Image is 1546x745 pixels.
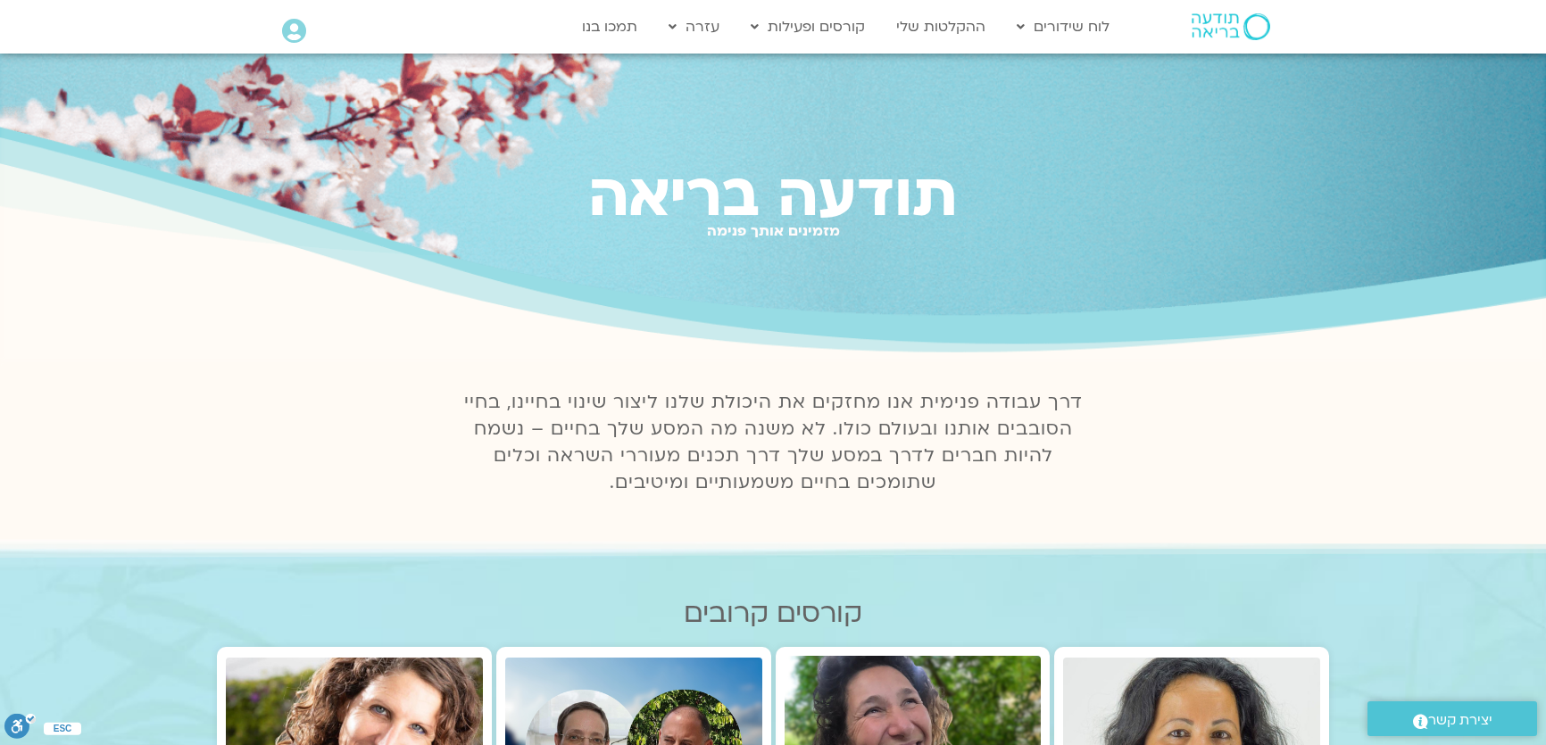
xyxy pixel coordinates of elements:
[1367,701,1537,736] a: יצירת קשר
[573,10,646,44] a: תמכו בנו
[660,10,728,44] a: עזרה
[742,10,874,44] a: קורסים ופעילות
[1428,708,1492,733] span: יצירת קשר
[217,598,1329,629] h2: קורסים קרובים
[453,389,1093,496] p: דרך עבודה פנימית אנו מחזקים את היכולת שלנו ליצור שינוי בחיינו, בחיי הסובבים אותנו ובעולם כולו. לא...
[887,10,994,44] a: ההקלטות שלי
[1192,13,1270,40] img: תודעה בריאה
[1008,10,1118,44] a: לוח שידורים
